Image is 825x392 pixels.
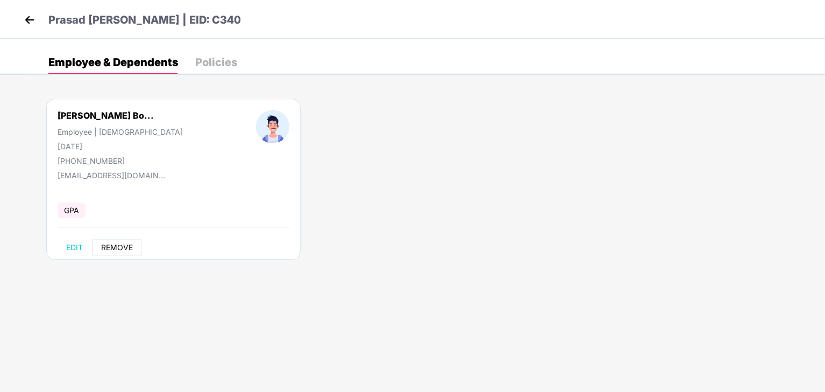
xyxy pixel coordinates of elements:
[48,12,241,28] p: Prasad [PERSON_NAME] | EID: C340
[58,239,91,256] button: EDIT
[93,239,141,256] button: REMOVE
[58,127,183,136] div: Employee | [DEMOGRAPHIC_DATA]
[58,142,183,151] div: [DATE]
[58,156,183,165] div: [PHONE_NUMBER]
[48,57,178,68] div: Employee & Dependents
[101,243,133,252] span: REMOVE
[66,243,83,252] span: EDIT
[195,57,237,68] div: Policies
[256,110,289,143] img: profileImage
[58,202,86,218] span: GPA
[22,12,38,28] img: back
[58,171,165,180] div: [EMAIL_ADDRESS][DOMAIN_NAME]
[58,110,154,121] div: [PERSON_NAME] Bo...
